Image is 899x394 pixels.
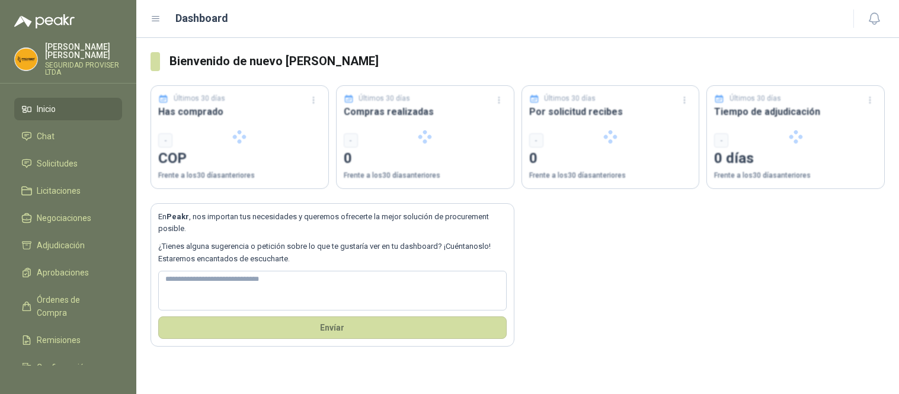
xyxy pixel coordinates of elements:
span: Órdenes de Compra [37,293,111,319]
a: Chat [14,125,122,148]
span: Chat [37,130,55,143]
span: Licitaciones [37,184,81,197]
a: Adjudicación [14,234,122,257]
span: Configuración [37,361,89,374]
p: ¿Tienes alguna sugerencia o petición sobre lo que te gustaría ver en tu dashboard? ¡Cuéntanoslo! ... [158,241,507,265]
a: Órdenes de Compra [14,289,122,324]
span: Negociaciones [37,212,91,225]
img: Company Logo [15,48,37,71]
img: Logo peakr [14,14,75,28]
b: Peakr [167,212,189,221]
a: Inicio [14,98,122,120]
a: Aprobaciones [14,261,122,284]
h1: Dashboard [175,10,228,27]
p: En , nos importan tus necesidades y queremos ofrecerte la mejor solución de procurement posible. [158,211,507,235]
p: [PERSON_NAME] [PERSON_NAME] [45,43,122,59]
a: Remisiones [14,329,122,351]
span: Aprobaciones [37,266,89,279]
span: Inicio [37,102,56,116]
span: Solicitudes [37,157,78,170]
span: Adjudicación [37,239,85,252]
span: Remisiones [37,334,81,347]
h3: Bienvenido de nuevo [PERSON_NAME] [169,52,885,71]
a: Configuración [14,356,122,379]
a: Negociaciones [14,207,122,229]
a: Licitaciones [14,180,122,202]
button: Envíar [158,316,507,339]
a: Solicitudes [14,152,122,175]
p: SEGURIDAD PROVISER LTDA [45,62,122,76]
